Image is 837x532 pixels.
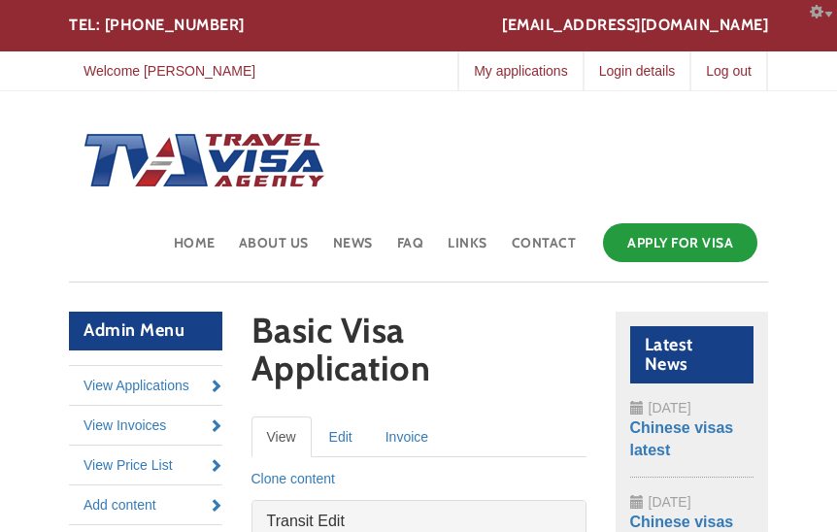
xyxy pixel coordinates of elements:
a: View Applications [69,366,222,405]
h1: Basic Visa Application [251,312,586,397]
a: Apply for Visa [603,223,757,262]
a: My applications [457,51,583,90]
a: View [251,416,312,457]
a: Welcome [PERSON_NAME] [69,51,270,90]
a: News [331,218,375,282]
h2: Latest News [630,326,754,384]
h2: Admin Menu [69,312,222,350]
a: About Us [237,218,311,282]
a: Login details [583,51,690,90]
div: TEL: [PHONE_NUMBER] [69,15,768,37]
a: Chinese visas latest [630,419,734,458]
span: [DATE] [649,494,691,510]
a: Contact [510,218,579,282]
a: Invoice [370,416,444,457]
a: Clone content [251,471,335,486]
a: FAQ [395,218,426,282]
a: Links [446,218,489,282]
a: Edit [314,416,368,457]
a: View Price List [69,446,222,484]
img: Home [69,114,327,211]
a: Log out [689,51,766,90]
a: View Invoices [69,406,222,445]
span: [DATE] [649,400,691,416]
a: Configure [805,2,832,19]
a: Add content [69,485,222,524]
a: Home [172,218,218,282]
a: [EMAIL_ADDRESS][DOMAIN_NAME] [502,15,768,37]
